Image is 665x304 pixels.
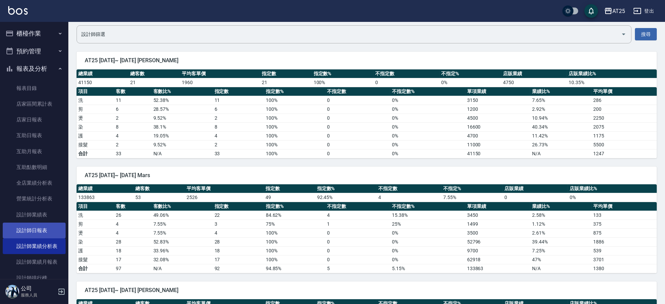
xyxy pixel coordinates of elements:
[213,122,264,131] td: 8
[592,228,657,237] td: 875
[442,184,503,193] th: 不指定%
[530,96,592,105] td: 7.65 %
[3,112,66,128] a: 店家日報表
[114,202,152,211] th: 客數
[465,140,531,149] td: 11000
[264,211,325,220] td: 84.62 %
[213,140,264,149] td: 2
[465,131,531,140] td: 4700
[325,211,391,220] td: 4
[442,193,503,202] td: 7.55 %
[325,131,391,140] td: 0
[390,96,465,105] td: 0 %
[592,140,657,149] td: 5500
[114,122,152,131] td: 8
[465,255,531,264] td: 62918
[390,202,465,211] th: 不指定數%
[592,246,657,255] td: 539
[601,4,628,18] button: AT25
[592,264,657,273] td: 1380
[77,193,134,202] td: 133863
[567,78,657,87] td: 10.35 %
[264,264,325,273] td: 94.85%
[77,184,134,193] th: 總業績
[213,105,264,114] td: 6
[152,140,213,149] td: 9.52 %
[114,211,152,220] td: 26
[592,105,657,114] td: 200
[77,87,114,96] th: 項目
[264,202,325,211] th: 指定數%
[77,184,657,202] table: a dense table
[325,140,391,149] td: 0
[264,184,315,193] th: 指定數
[77,131,114,140] td: 護
[114,228,152,237] td: 4
[264,140,325,149] td: 100 %
[152,220,213,228] td: 7.55 %
[592,96,657,105] td: 286
[152,237,213,246] td: 52.83 %
[635,28,657,41] button: 搜尋
[3,175,66,191] a: 全店業績分析表
[465,105,531,114] td: 1200
[592,149,657,158] td: 1247
[213,264,264,273] td: 92
[85,57,649,64] span: AT25 [DATE]~ [DATE] [PERSON_NAME]
[390,114,465,122] td: 0 %
[325,122,391,131] td: 0
[128,69,180,78] th: 總客數
[530,131,592,140] td: 11.42 %
[3,25,66,42] button: 櫃檯作業
[503,193,568,202] td: 0
[584,4,598,18] button: save
[501,69,567,78] th: 店販業績
[325,105,391,114] td: 0
[315,184,377,193] th: 指定數%
[325,264,391,273] td: 5
[185,184,264,193] th: 平均客單價
[465,122,531,131] td: 16600
[213,149,264,158] td: 33
[325,149,391,158] td: 0
[264,96,325,105] td: 100 %
[465,87,531,96] th: 單項業績
[465,220,531,228] td: 1499
[465,202,531,211] th: 單項業績
[77,114,114,122] td: 燙
[530,105,592,114] td: 2.92 %
[3,270,66,286] a: 設計師排行榜
[114,140,152,149] td: 2
[114,220,152,228] td: 4
[152,211,213,220] td: 49.06 %
[390,255,465,264] td: 0 %
[77,149,114,158] td: 合計
[114,105,152,114] td: 6
[390,264,465,273] td: 5.15%
[152,264,213,273] td: N/A
[77,211,114,220] td: 洗
[152,202,213,211] th: 客數比%
[390,149,465,158] td: 0%
[213,220,264,228] td: 3
[592,122,657,131] td: 2075
[77,69,128,78] th: 總業績
[213,87,264,96] th: 指定數
[501,78,567,87] td: 4750
[325,228,391,237] td: 0
[390,237,465,246] td: 0 %
[592,131,657,140] td: 1175
[312,69,374,78] th: 指定數%
[152,228,213,237] td: 7.55 %
[530,114,592,122] td: 10.94 %
[530,264,592,273] td: N/A
[213,211,264,220] td: 22
[213,131,264,140] td: 4
[325,220,391,228] td: 1
[114,237,152,246] td: 28
[264,114,325,122] td: 100 %
[264,87,325,96] th: 指定數%
[3,80,66,96] a: 報表目錄
[592,211,657,220] td: 133
[128,78,180,87] td: 21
